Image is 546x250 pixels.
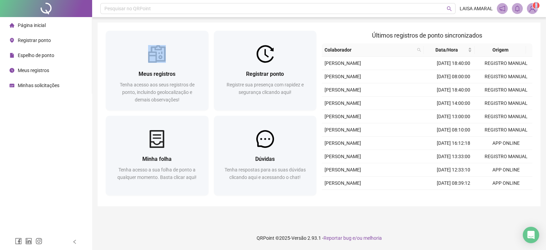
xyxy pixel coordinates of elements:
th: Origem [475,43,526,57]
td: REGISTRO MANUAL [480,97,532,110]
span: Página inicial [18,23,46,28]
span: [PERSON_NAME] [325,127,361,133]
td: [DATE] 16:12:18 [427,137,480,150]
span: [PERSON_NAME] [325,100,361,106]
div: Open Intercom Messenger [523,227,539,243]
a: DúvidasTenha respostas para as suas dúvidas clicando aqui e acessando o chat! [214,116,317,195]
span: Data/Hora [427,46,466,54]
span: notification [499,5,505,12]
span: linkedin [25,238,32,245]
td: [DATE] 08:00:00 [427,70,480,83]
td: APP ONLINE [480,190,532,203]
span: instagram [35,238,42,245]
td: REGISTRO MANUAL [480,83,532,97]
footer: QRPoint © 2025 - 2.93.1 - [92,226,546,250]
span: Espelho de ponto [18,53,54,58]
img: 87118 [527,3,537,14]
span: environment [10,38,14,43]
span: [PERSON_NAME] [325,114,361,119]
span: bell [514,5,520,12]
td: [DATE] 18:40:00 [427,57,480,70]
span: Tenha acesso a sua folha de ponto a qualquer momento. Basta clicar aqui! [117,167,197,180]
td: REGISTRO MANUAL [480,150,532,163]
td: [DATE] 16:12:15 [427,190,480,203]
span: Reportar bug e/ou melhoria [324,235,382,241]
span: Tenha respostas para as suas dúvidas clicando aqui e acessando o chat! [225,167,306,180]
span: file [10,53,14,58]
span: [PERSON_NAME] [325,87,361,93]
span: search [416,45,422,55]
span: [PERSON_NAME] [325,60,361,66]
td: [DATE] 08:10:00 [427,123,480,137]
span: Registrar ponto [18,38,51,43]
td: APP ONLINE [480,163,532,177]
td: APP ONLINE [480,137,532,150]
td: REGISTRO MANUAL [480,123,532,137]
span: Minha folha [142,156,172,162]
span: Minhas solicitações [18,83,59,88]
span: facebook [15,238,22,245]
td: REGISTRO MANUAL [480,110,532,123]
a: Meus registrosTenha acesso aos seus registros de ponto, incluindo geolocalização e demais observa... [106,31,209,110]
span: search [417,48,421,52]
a: Minha folhaTenha acesso a sua folha de ponto a qualquer momento. Basta clicar aqui! [106,116,209,195]
span: [PERSON_NAME] [325,167,361,172]
a: Registrar pontoRegistre sua presença com rapidez e segurança clicando aqui! [214,31,317,110]
sup: Atualize o seu contato no menu Meus Dados [533,2,540,9]
span: Dúvidas [255,156,275,162]
td: APP ONLINE [480,177,532,190]
span: Meus registros [18,68,49,73]
th: Data/Hora [424,43,475,57]
span: Registrar ponto [246,71,284,77]
td: [DATE] 18:40:00 [427,83,480,97]
span: LAISA AMARAL [460,5,493,12]
td: REGISTRO MANUAL [480,57,532,70]
td: [DATE] 14:00:00 [427,97,480,110]
span: Tenha acesso aos seus registros de ponto, incluindo geolocalização e demais observações! [120,82,195,102]
td: [DATE] 13:00:00 [427,110,480,123]
span: Meus registros [139,71,175,77]
span: left [72,239,77,244]
span: [PERSON_NAME] [325,74,361,79]
span: Registre sua presença com rapidez e segurança clicando aqui! [227,82,304,95]
span: Versão [291,235,306,241]
span: 1 [535,3,537,8]
td: [DATE] 13:33:00 [427,150,480,163]
span: [PERSON_NAME] [325,140,361,146]
span: Últimos registros de ponto sincronizados [372,32,482,39]
span: home [10,23,14,28]
span: search [447,6,452,11]
span: [PERSON_NAME] [325,180,361,186]
span: clock-circle [10,68,14,73]
span: Colaborador [325,46,414,54]
td: [DATE] 12:33:10 [427,163,480,177]
td: [DATE] 08:39:12 [427,177,480,190]
span: schedule [10,83,14,88]
span: [PERSON_NAME] [325,154,361,159]
td: REGISTRO MANUAL [480,70,532,83]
